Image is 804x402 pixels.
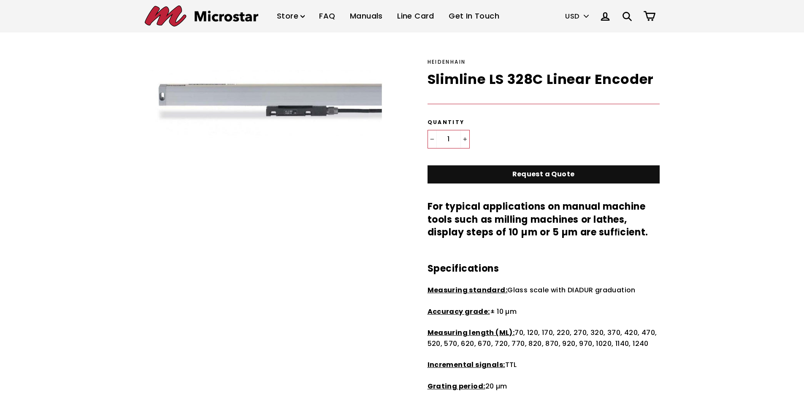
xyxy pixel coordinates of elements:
img: Microstar Electronics [145,5,258,27]
h3: Specifications [428,262,660,275]
p: Glass scale with DIADUR graduation [428,285,660,296]
strong: Incremental signals: [428,360,505,370]
div: Heidenhain [428,58,660,66]
ul: Primary [271,4,506,29]
input: quantity [428,130,469,148]
strong: Measuring length (ML): [428,328,515,337]
strong: Measuring standard: [428,285,508,295]
strong: Accuracy grade: [428,307,490,316]
p: ± 10 µm [428,306,660,317]
a: FAQ [313,4,341,29]
a: Store [271,4,311,29]
p: 70, 120, 170, 220, 270, 320, 370, 420, 470, 520, 570, 620, 670, 720, 770, 820, 870, 920, 970, 102... [428,327,660,349]
h1: Slimline LS 328C Linear Encoder [428,70,660,89]
button: Increase item quantity by one [460,130,469,148]
a: Get In Touch [442,4,506,29]
a: Manuals [344,4,389,29]
a: Request a Quote [428,165,660,183]
h3: For typical applications on manual machine tools such as milling machines or lathes, display step... [428,200,660,239]
p: 20 µm [428,381,660,392]
a: Line Card [391,4,441,29]
strong: Grating period: [428,381,485,391]
p: TTL [428,359,660,370]
label: Quantity [428,119,660,126]
button: Reduce item quantity by one [428,130,437,148]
